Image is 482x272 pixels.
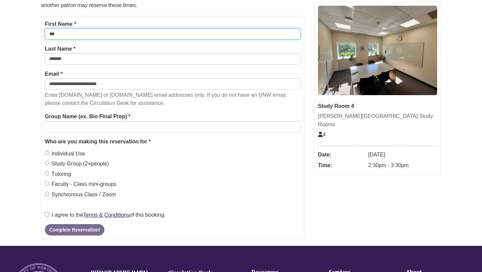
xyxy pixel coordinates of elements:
[45,45,76,53] label: Last Name *
[45,159,109,168] label: Study Group (2+people)
[318,102,437,111] div: Study Room 4
[368,160,437,171] dd: 2:30pm - 3:30pm
[318,149,365,160] dt: Date:
[45,70,63,78] label: Email *
[83,212,130,218] a: Terms & Conditions
[45,211,166,219] label: I agree to the of this booking.
[45,171,49,176] input: Tutoring
[45,112,131,121] label: Group Name (ex. Bio Final Prep) *
[45,91,301,107] p: Enter [DOMAIN_NAME] or [DOMAIN_NAME] email addresses only. If you do not have an UNW email, pleas...
[45,161,49,165] input: Study Group (2+people)
[45,137,301,146] legend: Who are you making this reservation for *
[318,132,326,137] span: The capacity of this space
[318,112,437,129] div: [PERSON_NAME][GEOGRAPHIC_DATA] Study Rooms
[45,151,49,155] input: Individual Use
[45,20,76,28] label: First Name *
[368,149,437,160] dd: [DATE]
[45,170,71,179] label: Tutoring
[45,192,49,196] input: Synchronous Class / Zoom
[45,224,104,235] button: Complete Reservation!
[45,180,116,189] label: Faculty - Class mini-groups
[45,149,85,158] label: Individual Use
[45,212,49,216] input: I agree to theTerms & Conditionsof this booking.
[45,190,116,199] label: Synchronous Class / Zoom
[45,181,49,186] input: Faculty - Class mini-groups
[318,160,365,171] dt: Time:
[318,6,437,95] img: Study Room 4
